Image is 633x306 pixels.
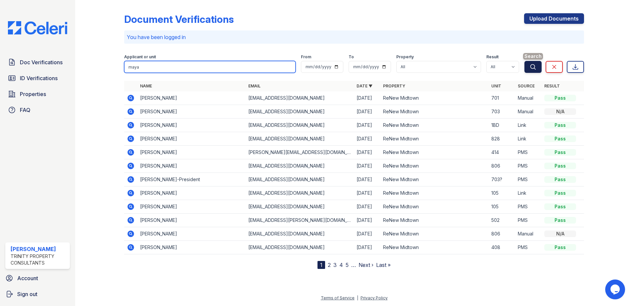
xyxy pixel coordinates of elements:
[523,53,543,60] span: Search
[20,106,30,114] span: FAQ
[544,230,576,237] div: N/A
[246,146,354,159] td: [PERSON_NAME][EMAIL_ADDRESS][DOMAIN_NAME]
[137,146,246,159] td: [PERSON_NAME]
[489,214,515,227] td: 502
[605,280,626,299] iframe: chat widget
[544,108,576,115] div: N/A
[137,119,246,132] td: [PERSON_NAME]
[515,132,542,146] td: Link
[137,105,246,119] td: [PERSON_NAME]
[380,159,489,173] td: ReNew Midtown
[354,119,380,132] td: [DATE]
[301,54,311,60] label: From
[137,241,246,254] td: [PERSON_NAME]
[3,272,73,285] a: Account
[515,186,542,200] td: Link
[354,105,380,119] td: [DATE]
[246,105,354,119] td: [EMAIL_ADDRESS][DOMAIN_NAME]
[359,262,373,268] a: Next ›
[354,173,380,186] td: [DATE]
[515,159,542,173] td: PMS
[380,227,489,241] td: ReNew Midtown
[137,91,246,105] td: [PERSON_NAME]
[246,186,354,200] td: [EMAIL_ADDRESS][DOMAIN_NAME]
[489,132,515,146] td: 828
[248,83,261,88] a: Email
[328,262,331,268] a: 2
[137,159,246,173] td: [PERSON_NAME]
[5,72,70,85] a: ID Verifications
[246,159,354,173] td: [EMAIL_ADDRESS][DOMAIN_NAME]
[20,58,63,66] span: Doc Verifications
[489,105,515,119] td: 703
[333,262,337,268] a: 3
[515,241,542,254] td: PMS
[544,122,576,128] div: Pass
[124,61,296,73] input: Search by name, email, or unit number
[380,186,489,200] td: ReNew Midtown
[489,227,515,241] td: 806
[544,163,576,169] div: Pass
[376,262,391,268] a: Last »
[354,186,380,200] td: [DATE]
[354,241,380,254] td: [DATE]
[346,262,349,268] a: 5
[544,95,576,101] div: Pass
[380,91,489,105] td: ReNew Midtown
[317,261,325,269] div: 1
[518,83,535,88] a: Source
[544,203,576,210] div: Pass
[5,56,70,69] a: Doc Verifications
[137,227,246,241] td: [PERSON_NAME]
[246,227,354,241] td: [EMAIL_ADDRESS][DOMAIN_NAME]
[321,295,355,300] a: Terms of Service
[349,54,354,60] label: To
[380,119,489,132] td: ReNew Midtown
[17,290,37,298] span: Sign out
[246,91,354,105] td: [EMAIL_ADDRESS][DOMAIN_NAME]
[380,200,489,214] td: ReNew Midtown
[396,54,414,60] label: Property
[354,91,380,105] td: [DATE]
[246,214,354,227] td: [EMAIL_ADDRESS][PERSON_NAME][DOMAIN_NAME]
[515,200,542,214] td: PMS
[354,159,380,173] td: [DATE]
[3,21,73,34] img: CE_Logo_Blue-a8612792a0a2168367f1c8372b55b34899dd931a85d93a1a3d3e32e68fde9ad4.png
[20,74,58,82] span: ID Verifications
[515,119,542,132] td: Link
[544,190,576,196] div: Pass
[361,295,388,300] a: Privacy Policy
[5,87,70,101] a: Properties
[489,173,515,186] td: 703?
[357,83,372,88] a: Date ▼
[544,176,576,183] div: Pass
[524,13,584,24] a: Upload Documents
[20,90,46,98] span: Properties
[383,83,405,88] a: Property
[246,200,354,214] td: [EMAIL_ADDRESS][DOMAIN_NAME]
[380,146,489,159] td: ReNew Midtown
[489,146,515,159] td: 414
[137,200,246,214] td: [PERSON_NAME]
[11,253,67,266] div: Trinity Property Consultants
[3,287,73,301] button: Sign out
[137,186,246,200] td: [PERSON_NAME]
[246,119,354,132] td: [EMAIL_ADDRESS][DOMAIN_NAME]
[515,214,542,227] td: PMS
[124,54,156,60] label: Applicant or unit
[489,200,515,214] td: 105
[380,173,489,186] td: ReNew Midtown
[489,91,515,105] td: 701
[137,132,246,146] td: [PERSON_NAME]
[351,261,356,269] span: …
[515,146,542,159] td: PMS
[544,83,560,88] a: Result
[124,13,234,25] div: Document Verifications
[491,83,501,88] a: Unit
[354,227,380,241] td: [DATE]
[140,83,152,88] a: Name
[380,214,489,227] td: ReNew Midtown
[246,241,354,254] td: [EMAIL_ADDRESS][DOMAIN_NAME]
[544,149,576,156] div: Pass
[11,245,67,253] div: [PERSON_NAME]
